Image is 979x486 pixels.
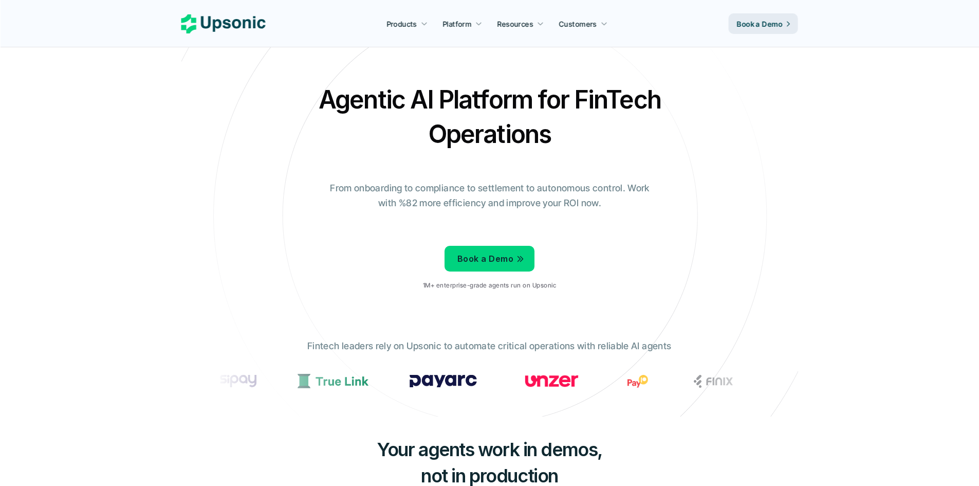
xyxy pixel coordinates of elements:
p: 1M+ enterprise-grade agents run on Upsonic [423,282,556,289]
a: Products [380,14,434,33]
a: Book a Demo [445,246,534,272]
p: Book a Demo [737,19,783,29]
a: Book a Demo [729,13,798,34]
p: Platform [442,19,471,29]
h2: Agentic AI Platform for FinTech Operations [310,82,670,151]
p: Fintech leaders rely on Upsonic to automate critical operations with reliable AI agents [307,339,671,354]
span: Your agents work in demos, [377,438,602,461]
p: Resources [497,19,533,29]
p: Products [386,19,417,29]
p: From onboarding to compliance to settlement to autonomous control. Work with %82 more efficiency ... [323,181,657,211]
p: Book a Demo [457,251,513,266]
p: Customers [559,19,597,29]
